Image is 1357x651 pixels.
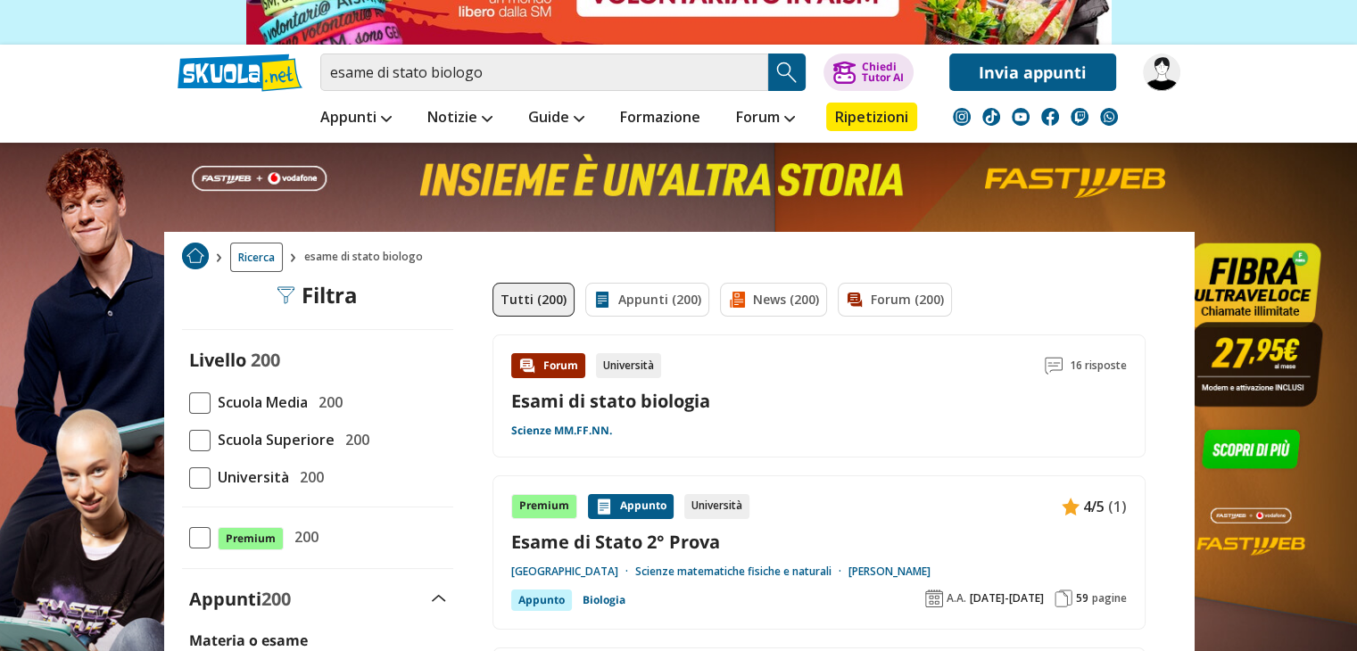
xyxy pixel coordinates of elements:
img: Filtra filtri mobile [277,286,294,304]
a: Notizie [423,103,497,135]
a: Ripetizioni [826,103,917,131]
a: Scienze MM.FF.NN. [511,424,612,438]
img: Commenti lettura [1045,357,1063,375]
a: Guide [524,103,589,135]
span: Scuola Superiore [211,428,335,451]
a: Invia appunti [949,54,1116,91]
img: Appunti filtro contenuto [593,291,611,309]
a: Esame di Stato 2° Prova [511,530,1127,554]
a: [PERSON_NAME] [848,564,931,579]
a: News (200) [720,283,827,317]
img: Pagine [1055,589,1072,607]
a: Esami di stato biologia [511,389,710,413]
div: Appunto [588,494,674,519]
span: Premium [218,527,284,550]
div: Premium [511,494,577,519]
img: WhatsApp [1100,108,1118,126]
div: Appunto [511,589,572,611]
img: beatrice.tom00 [1143,54,1180,91]
a: Appunti [316,103,396,135]
img: Cerca appunti, riassunti o versioni [774,59,800,86]
img: twitch [1071,108,1088,126]
img: Forum contenuto [518,357,536,375]
span: [DATE]-[DATE] [970,591,1044,606]
label: Appunti [189,587,291,611]
img: Apri e chiudi sezione [432,595,446,602]
img: tiktok [982,108,1000,126]
span: 200 [261,587,291,611]
div: Università [684,494,749,519]
div: Università [596,353,661,378]
div: Forum [511,353,585,378]
img: Anno accademico [925,589,943,607]
a: Forum [732,103,799,135]
img: youtube [1012,108,1030,126]
input: Cerca appunti, riassunti o versioni [320,54,768,91]
a: Home [182,243,209,272]
div: Filtra [277,283,358,308]
span: 16 risposte [1070,353,1127,378]
span: (1) [1108,495,1127,518]
span: 200 [311,391,343,414]
span: Scuola Media [211,391,308,414]
a: Formazione [616,103,705,135]
div: Chiedi Tutor AI [861,62,903,83]
img: Appunti contenuto [1062,498,1080,515]
button: ChiediTutor AI [823,54,914,91]
span: Università [211,466,289,489]
label: Materia o esame [189,630,308,650]
span: 200 [293,466,324,489]
label: Livello [189,348,246,372]
span: 4/5 [1083,495,1105,518]
a: Ricerca [230,243,283,272]
img: Appunti contenuto [595,498,613,515]
a: Appunti (200) [585,283,709,317]
span: esame di stato biologo [304,243,430,272]
img: instagram [953,108,971,126]
img: Forum filtro contenuto [846,291,864,309]
button: Search Button [768,54,806,91]
a: Biologia [583,589,625,611]
span: 59 [1076,591,1088,606]
img: facebook [1041,108,1059,126]
a: Forum (200) [838,283,952,317]
img: News filtro contenuto [728,291,746,309]
a: Tutti (200) [492,283,575,317]
span: 200 [338,428,369,451]
a: Scienze matematiche fisiche e naturali [635,564,848,579]
span: 200 [287,525,319,548]
a: [GEOGRAPHIC_DATA] [511,564,635,579]
span: A.A. [947,591,966,606]
span: 200 [251,348,280,372]
span: pagine [1092,591,1127,606]
img: Home [182,243,209,269]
